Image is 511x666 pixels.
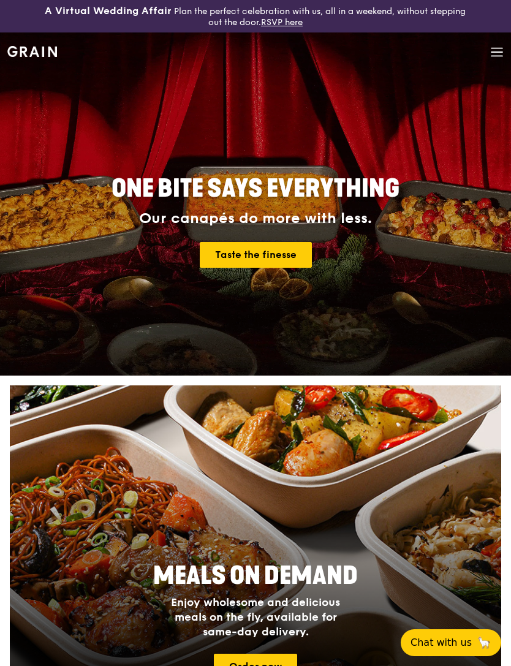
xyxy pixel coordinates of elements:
[171,596,340,638] span: Enjoy wholesome and delicious meals on the fly, available for same-day delivery.
[43,5,469,28] div: Plan the perfect celebration with us, all in a weekend, without stepping out the door.
[200,242,312,268] a: Taste the finesse
[112,174,399,203] span: ONE BITE SAYS EVERYTHING
[261,17,303,28] a: RSVP here
[477,635,491,650] span: 🦙
[63,210,449,227] div: Our canapés do more with less.
[45,5,172,17] h3: A Virtual Wedding Affair
[7,32,57,69] a: GrainGrain
[411,635,472,650] span: Chat with us
[153,561,358,591] span: Meals On Demand
[7,46,57,57] img: Grain
[401,629,501,656] button: Chat with us🦙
